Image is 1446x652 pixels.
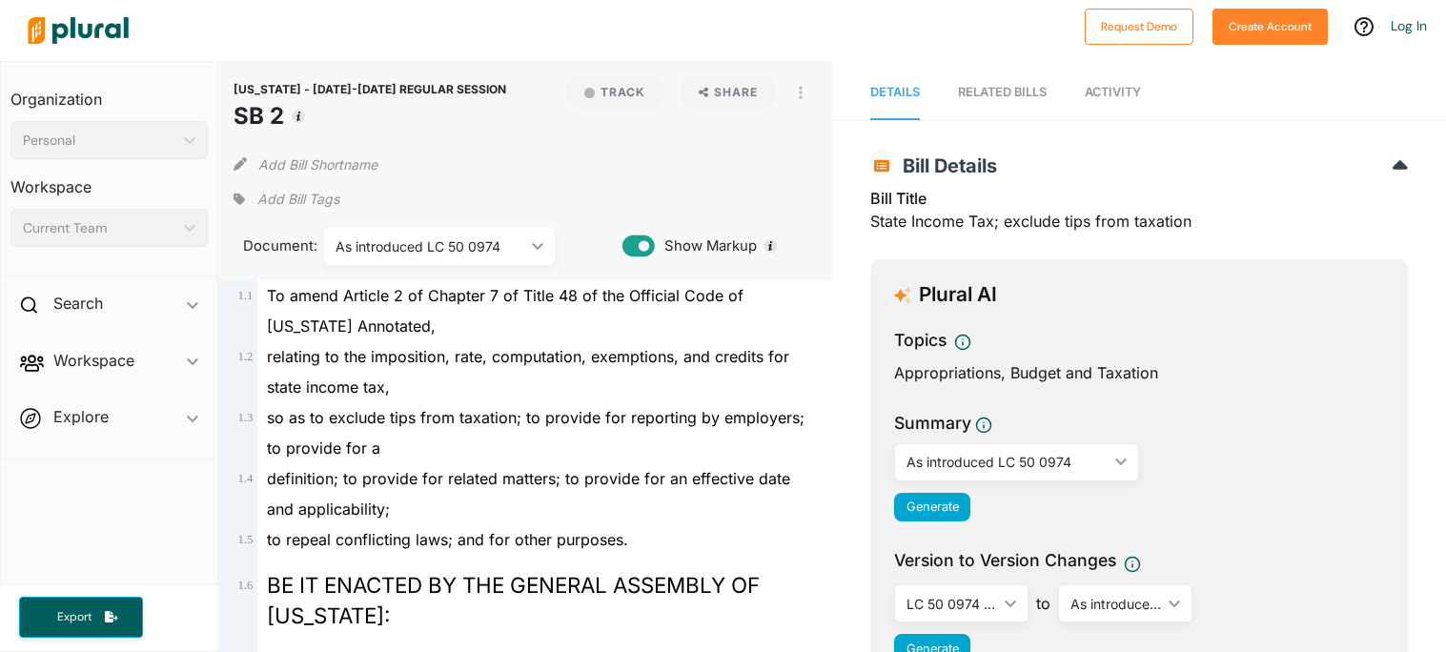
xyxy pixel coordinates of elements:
span: definition; to provide for related matters; to provide for an effective date and applicability; [267,469,790,519]
div: RELATED BILLS [958,83,1047,101]
div: Tooltip anchor [762,237,779,255]
div: State Income Tax; exclude tips from taxation [870,187,1408,244]
span: so as to exclude tips from taxation; to provide for reporting by employers; to provide for a [267,408,804,458]
h3: Plural AI [919,283,997,307]
span: Generate [906,499,959,514]
div: Tooltip anchor [290,108,307,125]
div: Current Team [23,218,176,238]
span: to [1028,592,1058,615]
span: Export [44,609,105,625]
a: Create Account [1212,15,1328,35]
a: Log In [1391,17,1427,34]
a: Activity [1085,66,1141,120]
button: Add Bill Shortname [258,149,377,179]
span: [US_STATE] - [DATE]-[DATE] REGULAR SESSION [234,82,506,96]
h1: SB 2 [234,99,506,133]
h2: Search [53,293,103,314]
button: Request Demo [1085,9,1193,45]
h3: Summary [894,411,971,436]
button: Generate [894,493,970,521]
span: Document: [234,235,300,256]
span: Show Markup [655,235,757,256]
span: BE IT ENACTED BY THE GENERAL ASSEMBLY OF [US_STATE]: [267,572,760,628]
button: Track [565,76,664,109]
span: 1 . 3 [237,411,253,424]
div: Add tags [234,185,338,214]
span: To amend Article 2 of Chapter 7 of Title 48 of the Official Code of [US_STATE] Annotated, [267,286,743,336]
h3: Organization [10,71,208,113]
span: relating to the imposition, rate, computation, exemptions, and credits for state income tax, [267,347,789,397]
a: Details [870,66,920,120]
span: Add Bill Tags [257,190,339,209]
h3: Bill Title [870,187,1408,210]
button: Share [680,76,778,109]
a: Request Demo [1085,15,1193,35]
span: to repeal conflicting laws; and for other purposes. [267,530,628,549]
span: Version to Version Changes [894,548,1116,573]
span: 1 . 2 [237,350,253,363]
div: As introduced LC 50 0974 [336,236,524,256]
span: 1 . 4 [237,472,253,485]
span: 1 . 1 [237,289,253,302]
div: Personal [23,131,176,151]
span: Details [870,85,920,99]
h3: Topics [894,328,947,353]
div: Appropriations, Budget and Taxation [894,361,1384,384]
div: LC 50 0974 Fiscal Note [906,594,997,614]
span: Activity [1085,85,1141,99]
button: Create Account [1212,9,1328,45]
button: Share [672,76,785,109]
a: RELATED BILLS [958,66,1047,120]
button: Export [19,597,143,638]
span: 1 . 6 [237,579,253,592]
div: As introduced LC 50 0974 [1070,594,1161,614]
h3: Workspace [10,159,208,201]
div: As introduced LC 50 0974 [906,452,1108,472]
span: Bill Details [893,154,997,177]
span: 1 . 5 [237,533,253,546]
